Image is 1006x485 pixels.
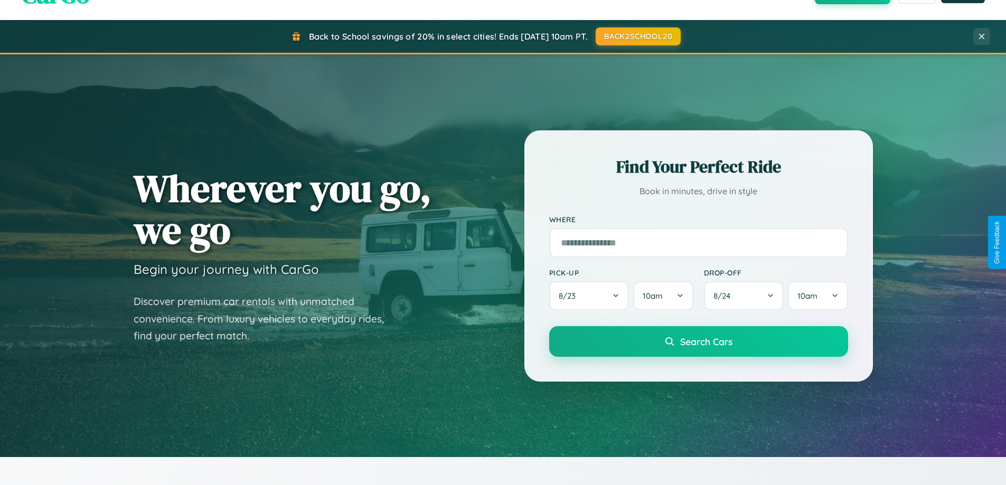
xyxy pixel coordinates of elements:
span: 8 / 24 [713,291,736,301]
label: Pick-up [549,268,693,277]
label: Drop-off [704,268,848,277]
h2: Find Your Perfect Ride [549,155,848,178]
button: 8/23 [549,281,629,310]
span: 8 / 23 [559,291,581,301]
span: 10am [797,291,817,301]
span: Back to School savings of 20% in select cities! Ends [DATE] 10am PT. [309,31,588,42]
button: BACK2SCHOOL20 [596,27,681,45]
span: Search Cars [680,336,732,347]
label: Where [549,215,848,224]
button: 10am [788,281,848,310]
button: Search Cars [549,326,848,357]
p: Book in minutes, drive in style [549,184,848,199]
h3: Begin your journey with CarGo [134,261,319,277]
button: 10am [633,281,693,310]
button: 8/24 [704,281,784,310]
p: Discover premium car rentals with unmatched convenience. From luxury vehicles to everyday rides, ... [134,293,398,345]
div: Give Feedback [993,221,1001,264]
span: 10am [643,291,663,301]
h1: Wherever you go, we go [134,167,431,251]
